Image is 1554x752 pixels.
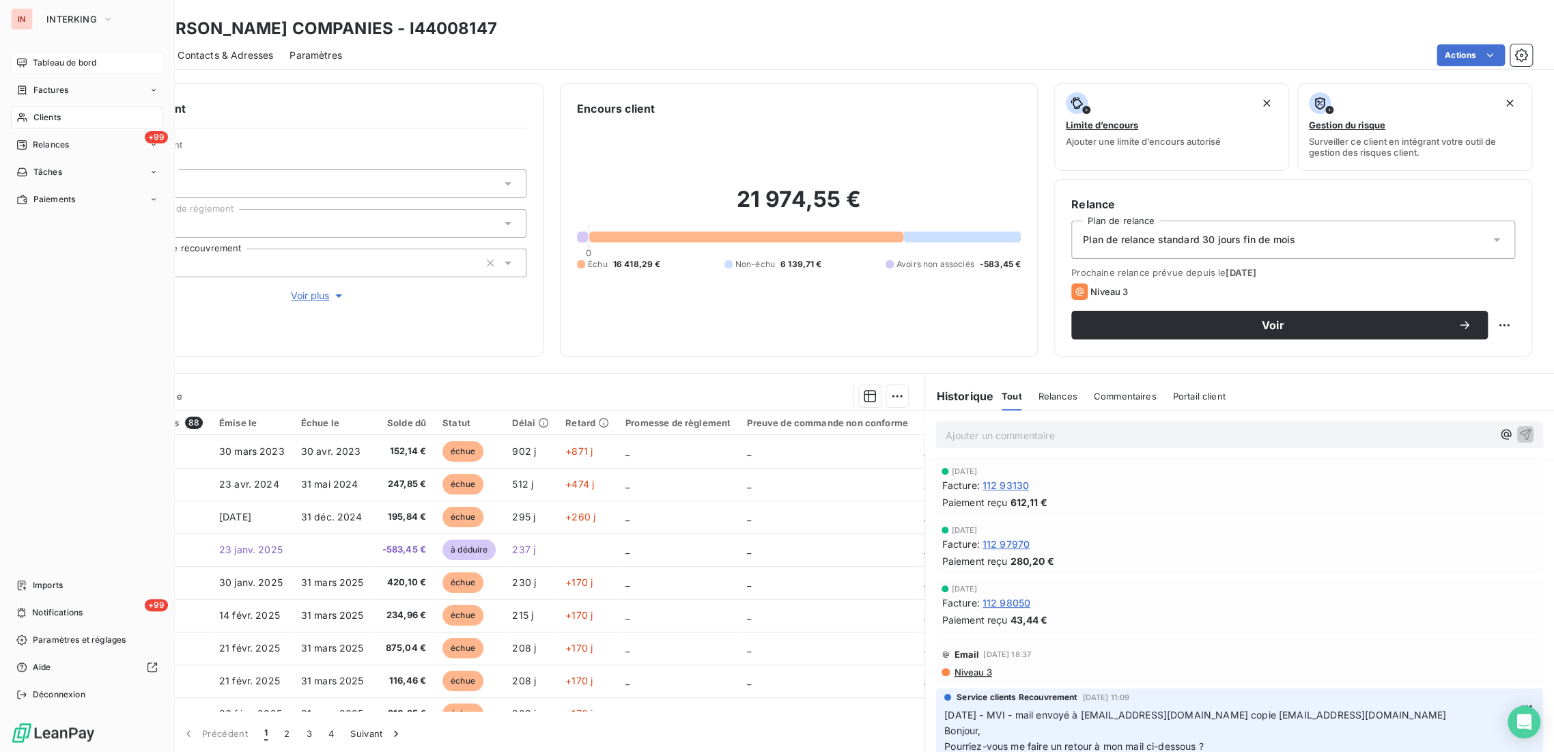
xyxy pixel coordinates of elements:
[380,609,427,622] span: 234,96 €
[625,511,630,523] span: _
[1309,136,1521,158] span: Surveiller ce client en intégrant votre outil de gestion des risques client.
[1010,495,1047,510] span: 612,11 €
[954,649,979,660] span: Email
[942,554,1007,568] span: Paiement reçu
[747,642,751,654] span: _
[380,543,427,557] span: -583,45 €
[1071,267,1515,278] span: Prochaine relance prévue depuis le
[747,544,751,555] span: _
[625,708,630,719] span: _
[145,599,168,611] span: +99
[33,661,51,673] span: Aide
[320,719,342,748] button: 4
[1038,391,1077,402] span: Relances
[747,708,751,719] span: _
[380,510,427,524] span: 195,84 €
[613,258,661,270] span: 16 418,29 €
[1297,83,1532,171] button: Gestion du risqueSurveiller ce client en intégrant votre outil de gestion des risques client.
[1071,196,1515,212] h6: Relance
[512,675,536,686] span: 208 j
[625,609,630,621] span: _
[942,478,979,492] span: Facture :
[380,445,427,458] span: 152,14 €
[178,48,273,62] span: Contacts & Adresses
[33,579,63,591] span: Imports
[942,596,979,610] span: Facture :
[264,727,268,740] span: 1
[780,258,822,270] span: 6 139,71 €
[625,544,630,555] span: _
[301,478,358,490] span: 31 mai 2024
[301,609,364,621] span: 31 mars 2025
[1010,554,1054,568] span: 280,20 €
[625,642,630,654] span: _
[512,417,549,428] div: Délai
[219,417,285,428] div: Émise le
[957,691,1077,704] span: Service clients Recouvrement
[145,131,168,143] span: +99
[747,417,908,428] div: Preuve de commande non conforme
[442,417,496,428] div: Statut
[33,688,85,701] span: Déconnexion
[1226,267,1256,278] span: [DATE]
[747,511,751,523] span: _
[951,585,977,593] span: [DATE]
[442,671,483,691] span: échue
[342,719,411,748] button: Suivant
[1054,83,1289,171] button: Limite d’encoursAjouter une limite d’encours autorisé
[1083,693,1130,701] span: [DATE] 11:09
[33,139,69,151] span: Relances
[951,526,977,534] span: [DATE]
[380,417,427,428] div: Solde dû
[983,537,1030,551] span: 112 97970
[565,609,593,621] span: +170 j
[380,641,427,655] span: 875,04 €
[1172,391,1225,402] span: Portail client
[747,445,751,457] span: _
[588,258,608,270] span: Échu
[301,642,364,654] span: 31 mars 2025
[442,638,483,658] span: échue
[276,719,298,748] button: 2
[33,166,62,178] span: Tâches
[951,467,977,475] span: [DATE]
[442,474,483,495] span: échue
[291,289,345,303] span: Voir plus
[33,193,75,206] span: Paiements
[219,642,280,654] span: 21 févr. 2025
[565,642,593,654] span: +170 j
[512,511,535,523] span: 295 j
[33,57,96,69] span: Tableau de bord
[301,708,364,719] span: 31 mars 2025
[219,675,280,686] span: 21 févr. 2025
[301,511,363,523] span: 31 déc. 2024
[512,576,536,588] span: 230 j
[1066,120,1138,130] span: Limite d’encours
[1071,311,1488,339] button: Voir
[512,642,536,654] span: 208 j
[1066,136,1221,147] span: Ajouter une limite d’encours autorisé
[565,417,609,428] div: Retard
[32,607,83,619] span: Notifications
[219,609,280,621] span: 14 févr. 2025
[625,417,731,428] div: Promesse de règlement
[442,572,483,593] span: échue
[301,445,361,457] span: 30 avr. 2023
[565,511,595,523] span: +260 j
[747,609,751,621] span: _
[33,84,68,96] span: Factures
[442,441,483,462] span: échue
[1437,44,1505,66] button: Actions
[1002,391,1022,402] span: Tout
[298,719,320,748] button: 3
[625,576,630,588] span: _
[735,258,775,270] span: Non-échu
[625,478,630,490] span: _
[512,478,533,490] span: 512 j
[577,186,1021,227] h2: 21 974,55 €
[33,111,61,124] span: Clients
[219,511,251,523] span: [DATE]
[944,740,1203,752] span: Pourriez-vous me faire un retour à mon mail ci-dessous ?
[219,478,279,490] span: 23 avr. 2024
[565,576,593,588] span: +170 j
